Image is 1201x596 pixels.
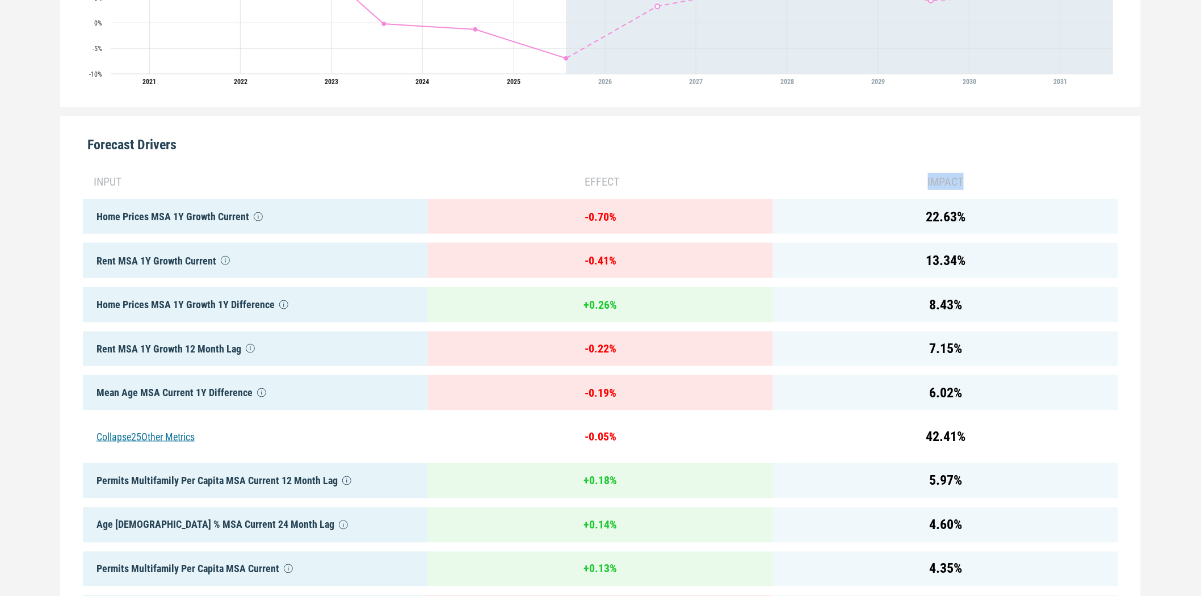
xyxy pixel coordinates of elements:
div: 4.60 % [773,507,1118,543]
path: Wednesday, 29 Jul, 17:00, 3.26. Bozeman, MT. [655,4,660,9]
tspan: 2026 [598,78,612,86]
div: + 0.13 % [428,552,773,587]
div: + 0.26 % [428,287,773,322]
div: 22.63 % [773,199,1118,234]
div: Permits Multifamily Per Capita MSA Current [83,552,428,587]
div: Rent MSA 1Y Growth 12 Month Lag [83,331,428,367]
tspan: 2027 [689,78,703,86]
path: Tuesday, 29 Jul, 17:00, -6.98. Bozeman, MT. [564,56,568,61]
path: Monday, 29 Jul, 17:00, -1.29. Bozeman, MT. [473,27,477,32]
div: Rent MSA 1Y Growth Current [83,243,428,278]
tspan: 2025 [507,78,520,86]
div: - 0.05 % [428,419,773,455]
div: 7.15 % [773,331,1118,367]
text: 0% [94,19,102,27]
div: - 0.41 % [428,243,773,278]
div: 8.43 % [773,287,1118,322]
div: Age [DEMOGRAPHIC_DATA] % MSA Current 24 Month Lag [83,507,428,543]
tspan: 2030 [963,78,976,86]
div: - 0.19 % [428,375,773,410]
div: + 0.14 % [428,507,773,543]
div: Mean Age MSA Current 1Y Difference [83,375,428,410]
div: 42.41 % [773,419,1118,455]
tspan: 2023 [325,78,338,86]
div: - 0.70 % [428,199,773,234]
div: 13.34 % [773,243,1118,278]
div: Home Prices MSA 1Y Growth Current [83,199,428,234]
tspan: 2022 [234,78,247,86]
div: impact [773,173,1118,190]
div: input [92,173,428,190]
div: 4.35 % [773,552,1118,587]
text: -5% [93,45,102,53]
tspan: 2021 [142,78,156,86]
div: 5.97 % [773,463,1118,498]
div: 6.02 % [773,375,1118,410]
tspan: 2031 [1054,78,1068,86]
text: -10% [89,70,102,78]
div: Collapse 25 Other Metrics [83,419,428,455]
div: - 0.22 % [428,331,773,367]
tspan: 2028 [780,78,794,86]
div: Forecast Drivers [83,116,1118,164]
div: Permits Multifamily Per Capita MSA Current 12 Month Lag [83,463,428,498]
tspan: 2029 [872,78,885,86]
tspan: 2024 [415,78,429,86]
div: + 0.18 % [428,463,773,498]
div: effect [428,173,773,190]
div: Home Prices MSA 1Y Growth 1Y Difference [83,287,428,322]
path: Saturday, 29 Jul, 17:00, -0.2. Bozeman, MT. [381,22,386,26]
